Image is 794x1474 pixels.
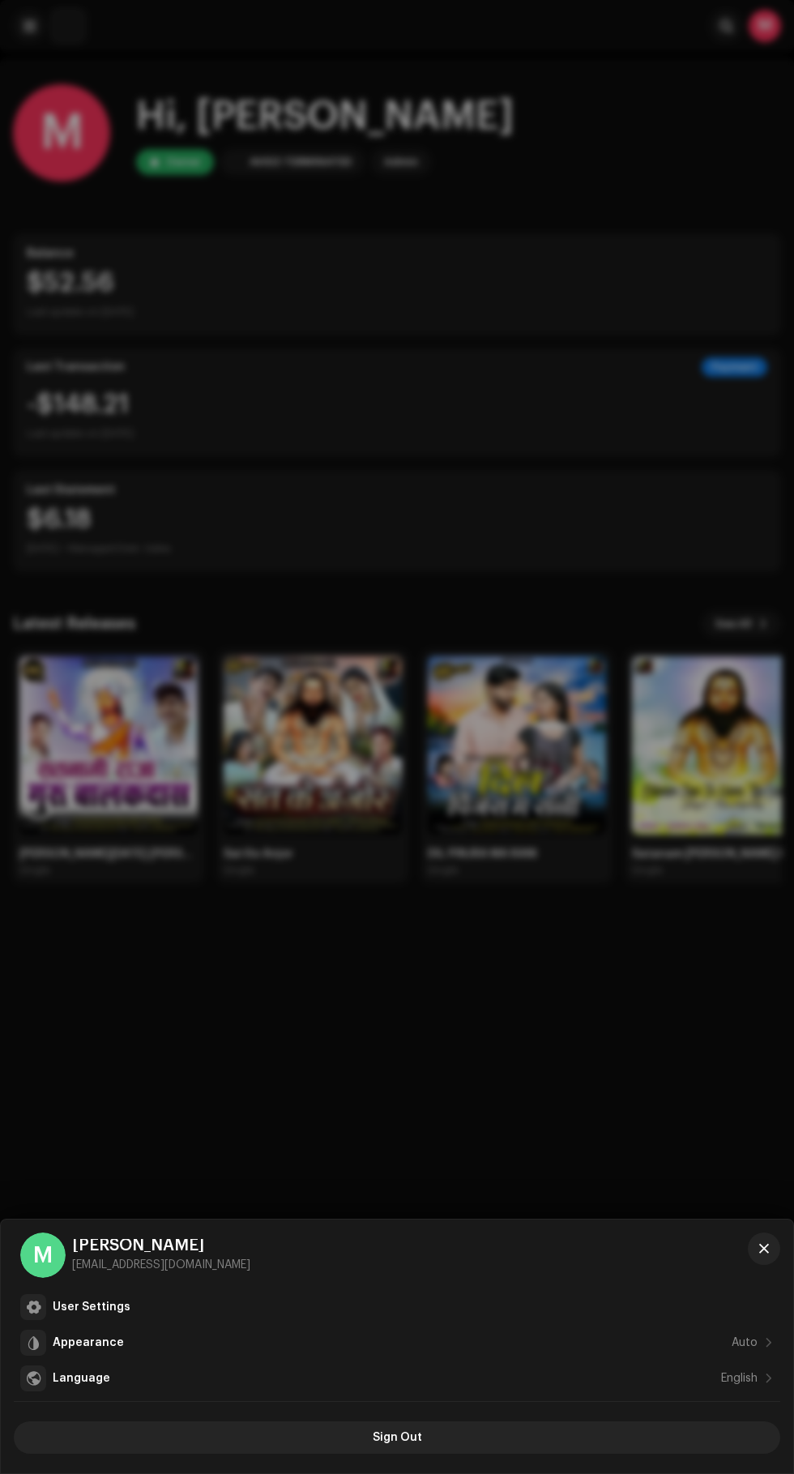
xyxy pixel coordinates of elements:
[732,1336,758,1349] div: Auto
[72,1239,250,1252] div: [PERSON_NAME]
[14,1291,780,1323] re-m-nav-item: User Settings
[72,1258,250,1271] div: [EMAIL_ADDRESS][DOMAIN_NAME]
[721,1372,758,1385] div: English
[53,1372,110,1385] div: Language
[14,1362,780,1395] re-m-nav-item: Language
[14,1421,780,1454] button: Sign Out
[373,1421,422,1454] span: Sign Out
[53,1336,124,1349] div: Appearance
[14,1327,780,1359] re-m-nav-item: Appearance
[20,1233,66,1278] div: M
[53,1301,130,1314] div: User Settings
